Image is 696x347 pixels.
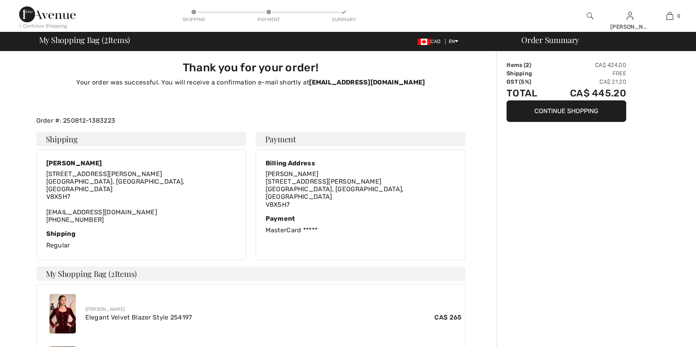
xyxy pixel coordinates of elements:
[434,313,461,322] span: CA$ 265
[36,132,246,146] h4: Shipping
[266,170,319,178] span: [PERSON_NAME]
[549,61,626,69] td: CA$ 424.00
[266,178,404,208] span: [STREET_ADDRESS][PERSON_NAME] [GEOGRAPHIC_DATA], [GEOGRAPHIC_DATA], [GEOGRAPHIC_DATA] V8X5H7
[650,11,689,21] a: 0
[332,16,356,23] div: Summary
[41,61,461,74] h3: Thank you for your order!
[39,36,130,44] span: My Shopping Bag ( Items)
[627,12,633,20] a: Sign In
[104,34,108,44] span: 2
[32,116,470,125] div: Order #: 250812-1383223
[666,11,673,21] img: My Bag
[19,22,67,29] div: < Continue Shopping
[46,159,236,167] div: [PERSON_NAME]
[46,170,236,223] div: [EMAIL_ADDRESS][DOMAIN_NAME] [PHONE_NUMBER]
[111,268,115,279] span: 2
[507,69,549,78] td: Shipping
[182,16,206,23] div: Shipping
[85,306,462,313] div: [PERSON_NAME]
[256,132,465,146] h4: Payment
[266,215,455,222] div: Payment
[610,23,649,31] div: [PERSON_NAME]
[309,78,425,86] strong: [EMAIL_ADDRESS][DOMAIN_NAME]
[507,86,549,100] td: Total
[677,12,680,20] span: 0
[257,16,281,23] div: Payment
[507,100,626,122] button: Continue Shopping
[85,314,192,321] a: Elegant Velvet Blazer Style 254197
[526,62,529,69] span: 2
[549,78,626,86] td: CA$ 21.20
[449,39,459,44] span: EN
[19,6,76,22] img: 1ère Avenue
[418,39,444,44] span: CAD
[46,170,185,201] span: [STREET_ADDRESS][PERSON_NAME] [GEOGRAPHIC_DATA], [GEOGRAPHIC_DATA], [GEOGRAPHIC_DATA] V8X5H7
[549,86,626,100] td: CA$ 445.20
[587,11,593,21] img: search the website
[418,39,430,45] img: Canadian Dollar
[46,230,236,250] div: Regular
[507,61,549,69] td: Items ( )
[507,78,549,86] td: GST (5%)
[41,78,461,87] p: Your order was successful. You will receive a confirmation e-mail shortly at
[512,36,691,44] div: Order Summary
[46,230,236,237] div: Shipping
[549,69,626,78] td: Free
[266,159,455,167] div: Billing Address
[36,267,465,281] h4: My Shopping Bag ( Items)
[49,294,76,333] img: Elegant Velvet Blazer Style 254197
[627,11,633,21] img: My Info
